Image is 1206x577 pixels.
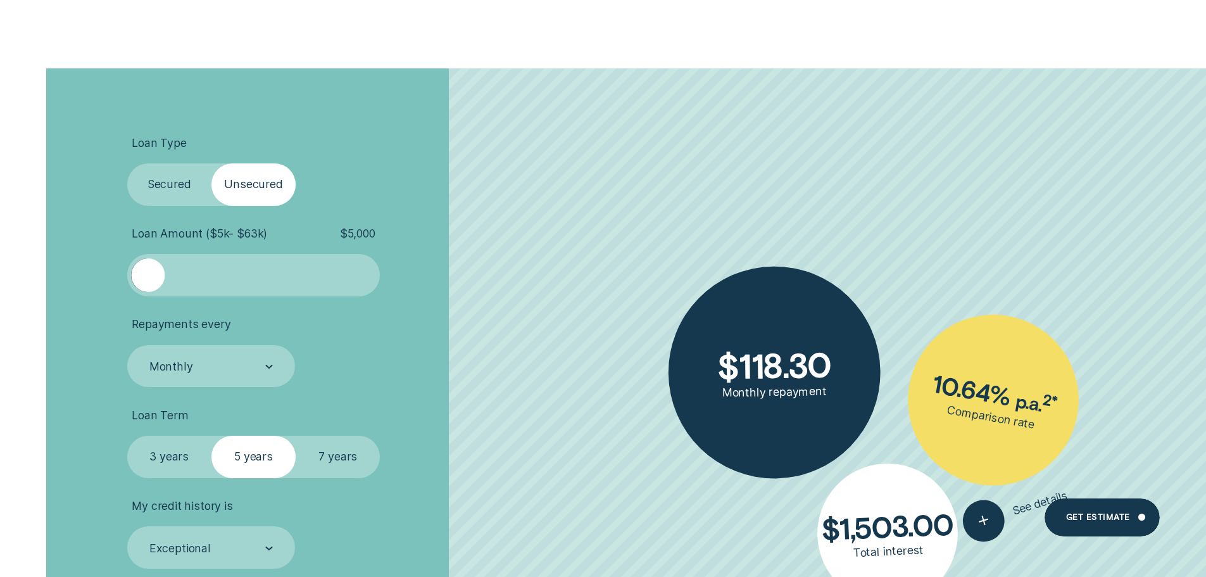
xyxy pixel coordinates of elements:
label: 5 years [211,436,296,478]
span: $ 5,000 [340,227,375,241]
label: Unsecured [211,163,296,206]
a: Get Estimate [1045,498,1159,536]
span: Loan Term [132,409,188,422]
span: Loan Type [132,136,186,150]
span: Loan Amount ( $5k - $63k ) [132,227,267,241]
span: Repayments every [132,317,230,331]
button: See details [958,475,1074,547]
div: Monthly [149,360,193,374]
span: My credit history is [132,499,232,513]
label: Secured [127,163,211,206]
span: See details [1011,488,1069,518]
label: 7 years [296,436,380,478]
div: Exceptional [149,542,211,555]
label: 3 years [127,436,211,478]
